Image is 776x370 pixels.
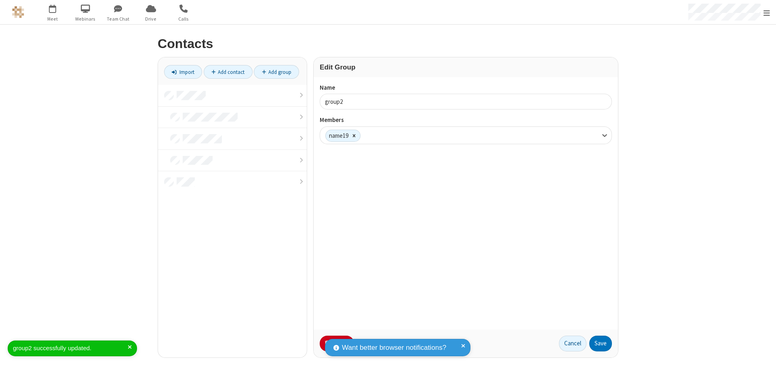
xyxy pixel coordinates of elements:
a: Add contact [204,65,253,79]
button: Save [589,336,612,352]
span: Drive [136,15,166,23]
h3: Edit Group [320,63,612,71]
label: Members [320,116,612,125]
a: Add group [254,65,299,79]
span: Team Chat [103,15,133,23]
label: Name [320,83,612,92]
span: Webinars [70,15,101,23]
h2: Contacts [158,37,618,51]
a: Import [164,65,202,79]
span: Want better browser notifications? [342,343,446,353]
a: Cancel [559,336,586,352]
img: QA Selenium DO NOT DELETE OR CHANGE [12,6,24,18]
span: Meet [38,15,68,23]
div: name19 [326,130,348,142]
button: Delete [320,336,354,352]
span: Calls [169,15,199,23]
div: group2 successfully updated. [13,344,128,353]
input: Name [320,94,612,109]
